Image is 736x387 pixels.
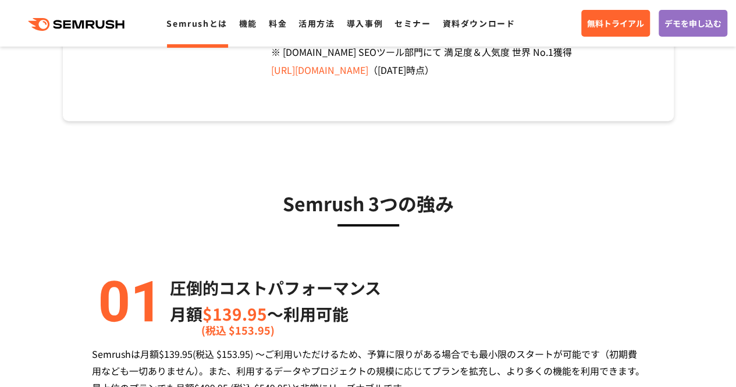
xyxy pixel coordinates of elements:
[347,17,383,29] a: 導入事例
[92,189,645,218] h3: Semrush 3つの強み
[92,275,162,327] img: alt
[581,10,650,37] a: 無料トライアル
[166,17,227,29] a: Semrushとは
[170,275,381,301] p: 圧倒的コストパフォーマンス
[664,17,721,30] span: デモを申し込む
[271,63,368,77] a: [URL][DOMAIN_NAME]
[442,17,515,29] a: 資料ダウンロード
[239,17,257,29] a: 機能
[201,317,275,343] span: (税込 $153.95)
[394,17,431,29] a: セミナー
[587,17,644,30] span: 無料トライアル
[269,17,287,29] a: 料金
[298,17,335,29] a: 活用方法
[170,301,381,327] p: 月額 〜利用可能
[202,302,267,325] span: $139.95
[659,10,727,37] a: デモを申し込む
